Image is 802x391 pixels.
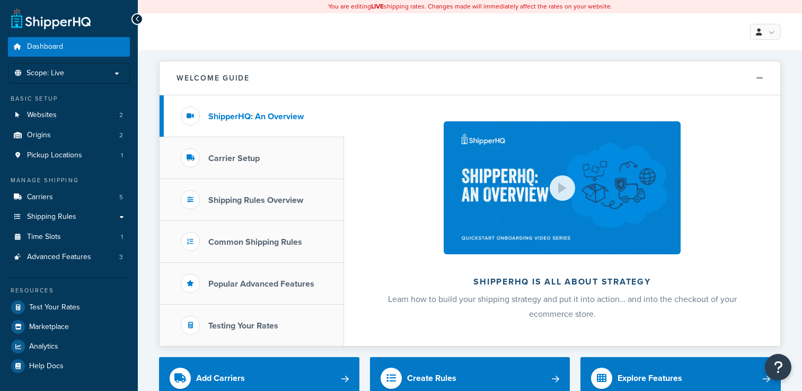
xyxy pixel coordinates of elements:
[27,131,51,140] span: Origins
[208,196,303,205] h3: Shipping Rules Overview
[8,207,130,227] a: Shipping Rules
[208,321,278,331] h3: Testing Your Rates
[27,233,61,242] span: Time Slots
[208,154,260,163] h3: Carrier Setup
[27,212,76,221] span: Shipping Rules
[8,227,130,247] li: Time Slots
[8,94,130,103] div: Basic Setup
[196,371,245,386] div: Add Carriers
[121,233,123,242] span: 1
[29,303,80,312] span: Test Your Rates
[8,126,130,145] li: Origins
[27,111,57,120] span: Websites
[177,74,250,82] h2: Welcome Guide
[27,253,91,262] span: Advanced Features
[8,286,130,295] div: Resources
[8,105,130,125] li: Websites
[8,188,130,207] a: Carriers5
[8,247,130,267] a: Advanced Features3
[8,357,130,376] a: Help Docs
[8,298,130,317] a: Test Your Rates
[8,317,130,336] a: Marketplace
[8,126,130,145] a: Origins2
[29,342,58,351] span: Analytics
[8,37,130,57] a: Dashboard
[8,176,130,185] div: Manage Shipping
[121,151,123,160] span: 1
[119,111,123,120] span: 2
[27,151,82,160] span: Pickup Locations
[8,105,130,125] a: Websites2
[119,131,123,140] span: 2
[208,112,304,121] h3: ShipperHQ: An Overview
[8,337,130,356] a: Analytics
[388,293,737,320] span: Learn how to build your shipping strategy and put it into action… and into the checkout of your e...
[8,146,130,165] li: Pickup Locations
[160,61,780,95] button: Welcome Guide
[8,227,130,247] a: Time Slots1
[27,42,63,51] span: Dashboard
[371,2,384,11] b: LIVE
[27,193,53,202] span: Carriers
[27,69,64,78] span: Scope: Live
[8,146,130,165] a: Pickup Locations1
[765,354,791,380] button: Open Resource Center
[372,277,752,287] h2: ShipperHQ is all about strategy
[119,193,123,202] span: 5
[29,362,64,371] span: Help Docs
[8,188,130,207] li: Carriers
[444,121,680,254] img: ShipperHQ is all about strategy
[407,371,456,386] div: Create Rules
[119,253,123,262] span: 3
[618,371,682,386] div: Explore Features
[8,247,130,267] li: Advanced Features
[29,323,69,332] span: Marketplace
[208,279,314,289] h3: Popular Advanced Features
[208,237,302,247] h3: Common Shipping Rules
